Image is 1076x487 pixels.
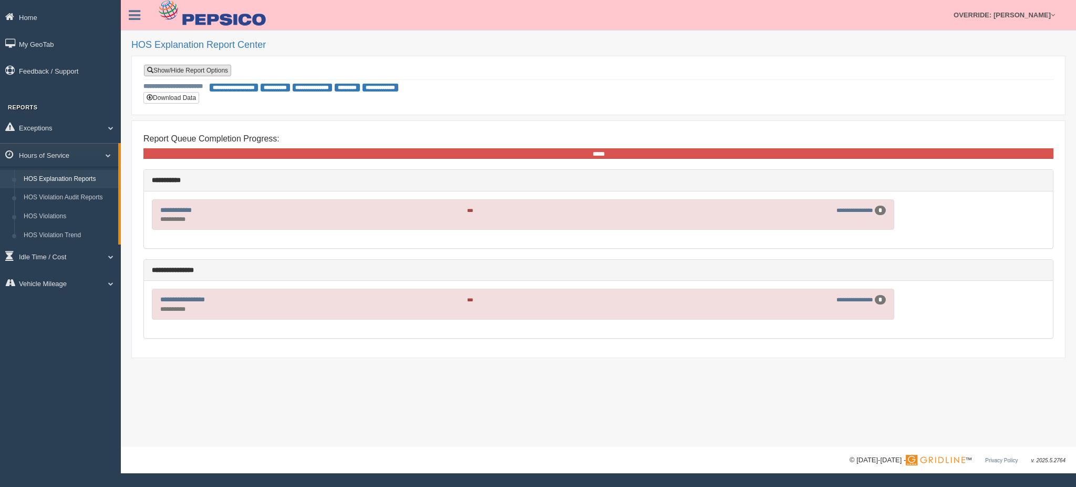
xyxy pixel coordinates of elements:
a: HOS Violation Trend [19,226,118,245]
span: v. 2025.5.2764 [1031,458,1065,463]
button: Download Data [143,92,199,104]
img: Gridline [906,455,965,465]
div: © [DATE]-[DATE] - ™ [850,455,1065,466]
a: HOS Explanation Reports [19,170,118,189]
a: HOS Violations [19,207,118,226]
a: HOS Violation Audit Reports [19,188,118,207]
h2: HOS Explanation Report Center [131,40,1065,50]
h4: Report Queue Completion Progress: [143,134,1053,144]
a: Show/Hide Report Options [144,65,231,76]
a: Privacy Policy [985,458,1018,463]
